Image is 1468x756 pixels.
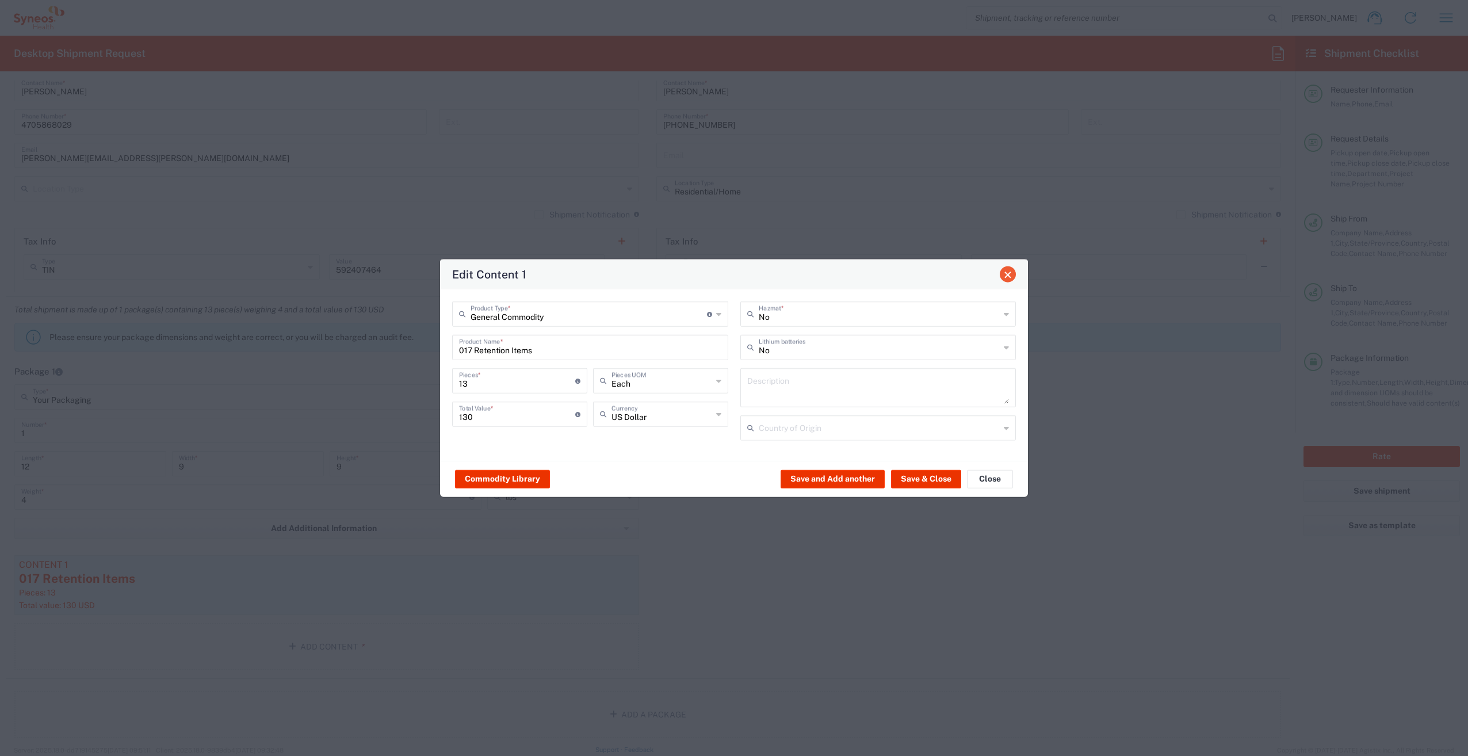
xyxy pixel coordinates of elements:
[891,469,961,488] button: Save & Close
[781,469,885,488] button: Save and Add another
[967,469,1013,488] button: Close
[455,469,550,488] button: Commodity Library
[1000,266,1016,282] button: Close
[452,266,526,282] h4: Edit Content 1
